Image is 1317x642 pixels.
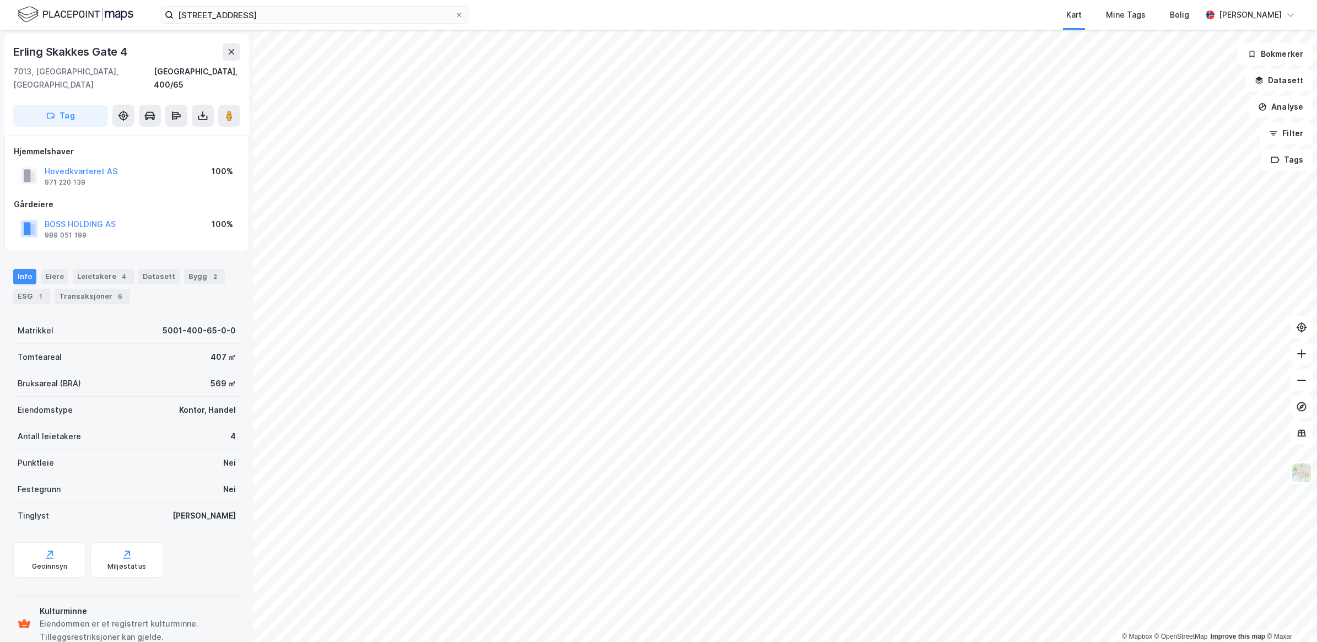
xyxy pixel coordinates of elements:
[1154,633,1208,640] a: OpenStreetMap
[13,43,129,61] div: Erling Skakkes Gate 4
[18,483,61,496] div: Festegrunn
[45,178,85,187] div: 971 220 139
[14,145,240,158] div: Hjemmelshaver
[154,65,240,91] div: [GEOGRAPHIC_DATA], 400/65
[1211,633,1265,640] a: Improve this map
[13,65,154,91] div: 7013, [GEOGRAPHIC_DATA], [GEOGRAPHIC_DATA]
[163,324,236,337] div: 5001-400-65-0-0
[1170,8,1189,21] div: Bolig
[1066,8,1082,21] div: Kart
[1245,69,1313,91] button: Datasett
[223,483,236,496] div: Nei
[118,271,129,282] div: 4
[1291,462,1312,483] img: Z
[174,7,455,23] input: Søk på adresse, matrikkel, gårdeiere, leietakere eller personer
[209,271,220,282] div: 2
[18,403,73,417] div: Eiendomstype
[1238,43,1313,65] button: Bokmerker
[212,218,233,231] div: 100%
[18,350,62,364] div: Tomteareal
[55,289,130,304] div: Transaksjoner
[73,269,134,284] div: Leietakere
[1262,589,1317,642] iframe: Chat Widget
[107,562,146,571] div: Miljøstatus
[13,105,108,127] button: Tag
[1261,149,1313,171] button: Tags
[1106,8,1146,21] div: Mine Tags
[179,403,236,417] div: Kontor, Handel
[18,324,53,337] div: Matrikkel
[115,291,126,302] div: 6
[1122,633,1152,640] a: Mapbox
[18,509,49,522] div: Tinglyst
[1262,589,1317,642] div: Kontrollprogram for chat
[1249,96,1313,118] button: Analyse
[230,430,236,443] div: 4
[18,456,54,470] div: Punktleie
[172,509,236,522] div: [PERSON_NAME]
[210,350,236,364] div: 407 ㎡
[1260,122,1313,144] button: Filter
[32,562,68,571] div: Geoinnsyn
[184,269,225,284] div: Bygg
[18,430,81,443] div: Antall leietakere
[18,5,133,24] img: logo.f888ab2527a4732fd821a326f86c7f29.svg
[212,165,233,178] div: 100%
[40,605,236,618] div: Kulturminne
[1219,8,1282,21] div: [PERSON_NAME]
[13,289,50,304] div: ESG
[14,198,240,211] div: Gårdeiere
[41,269,68,284] div: Eiere
[13,269,36,284] div: Info
[210,377,236,390] div: 569 ㎡
[45,231,87,240] div: 989 051 199
[18,377,81,390] div: Bruksareal (BRA)
[35,291,46,302] div: 1
[223,456,236,470] div: Nei
[138,269,180,284] div: Datasett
